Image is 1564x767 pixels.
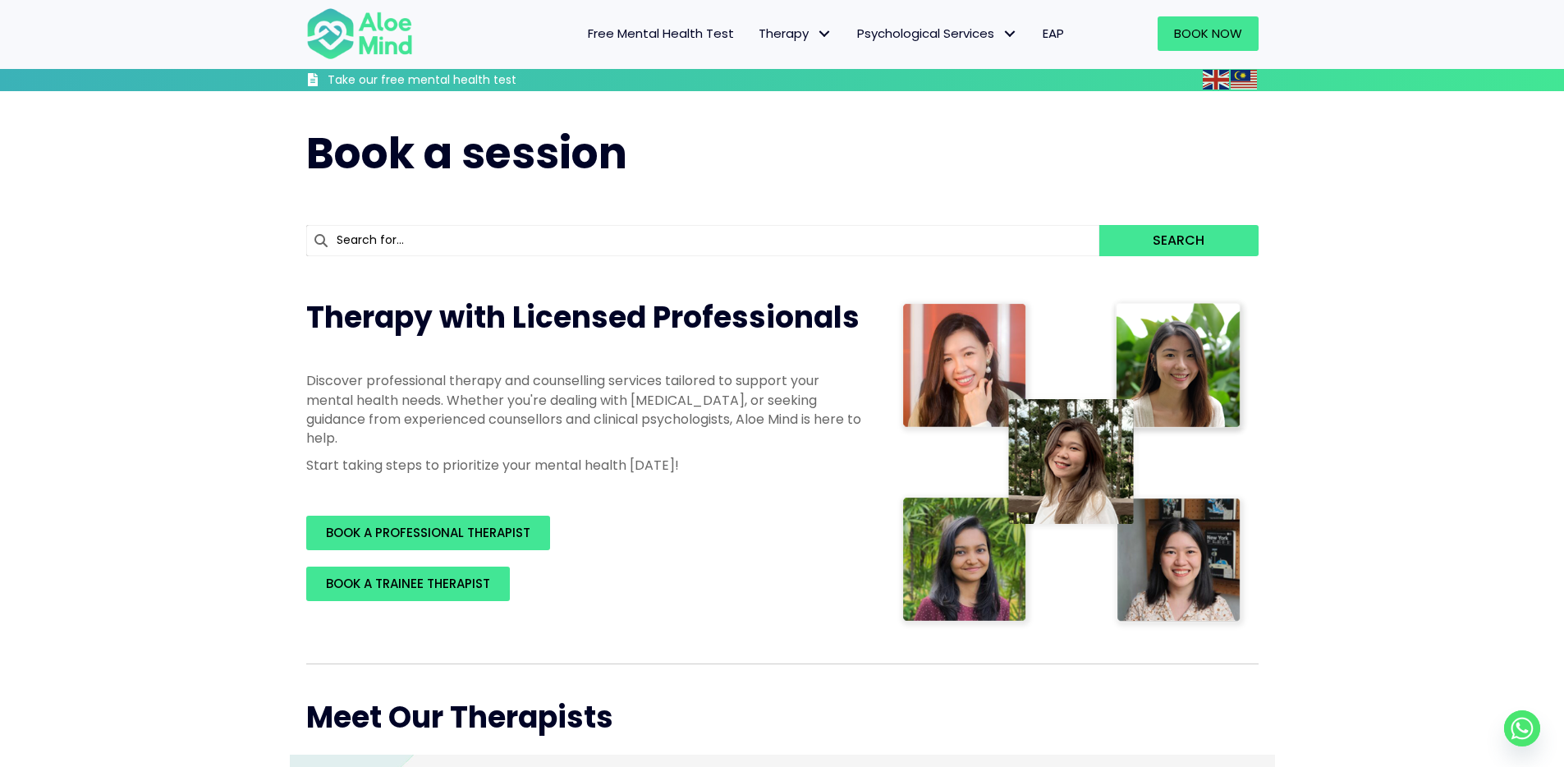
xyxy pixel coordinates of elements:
a: Take our free mental health test [306,72,604,91]
p: Start taking steps to prioritize your mental health [DATE]! [306,456,865,475]
span: Psychological Services [857,25,1018,42]
span: Book a session [306,123,627,183]
nav: Menu [434,16,1076,51]
img: Therapist collage [897,297,1249,631]
a: Book Now [1158,16,1259,51]
h3: Take our free mental health test [328,72,604,89]
a: EAP [1030,16,1076,51]
a: BOOK A TRAINEE THERAPIST [306,567,510,601]
span: Therapy: submenu [813,22,837,46]
span: EAP [1043,25,1064,42]
button: Search [1099,225,1258,256]
span: Book Now [1174,25,1242,42]
a: Free Mental Health Test [576,16,746,51]
a: Malay [1231,70,1259,89]
a: Whatsapp [1504,710,1540,746]
span: Psychological Services: submenu [998,22,1022,46]
a: Psychological ServicesPsychological Services: submenu [845,16,1030,51]
span: Therapy with Licensed Professionals [306,296,860,338]
img: Aloe mind Logo [306,7,413,61]
span: Free Mental Health Test [588,25,734,42]
span: Meet Our Therapists [306,696,613,738]
img: ms [1231,70,1257,90]
span: BOOK A PROFESSIONAL THERAPIST [326,524,530,541]
a: TherapyTherapy: submenu [746,16,845,51]
a: English [1203,70,1231,89]
span: Therapy [759,25,832,42]
input: Search for... [306,225,1100,256]
span: BOOK A TRAINEE THERAPIST [326,575,490,592]
a: BOOK A PROFESSIONAL THERAPIST [306,516,550,550]
p: Discover professional therapy and counselling services tailored to support your mental health nee... [306,371,865,448]
img: en [1203,70,1229,90]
